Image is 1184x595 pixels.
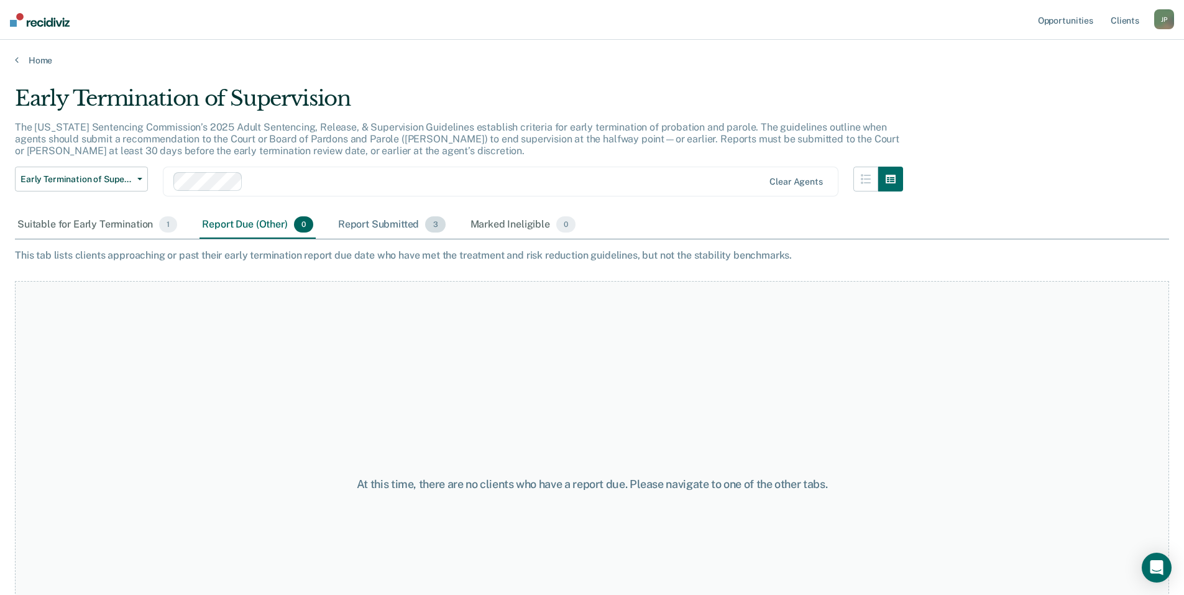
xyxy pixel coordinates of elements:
button: JP [1154,9,1174,29]
div: Marked Ineligible0 [468,211,579,239]
span: 3 [425,216,445,233]
p: The [US_STATE] Sentencing Commission’s 2025 Adult Sentencing, Release, & Supervision Guidelines e... [15,121,899,157]
button: Early Termination of Supervision [15,167,148,191]
div: Early Termination of Supervision [15,86,903,121]
span: 1 [159,216,177,233]
img: Recidiviz [10,13,70,27]
div: Suitable for Early Termination1 [15,211,180,239]
div: At this time, there are no clients who have a report due. Please navigate to one of the other tabs. [304,477,881,491]
div: Report Due (Other)0 [200,211,315,239]
a: Home [15,55,1169,66]
div: Open Intercom Messenger [1142,553,1172,583]
span: 0 [556,216,576,233]
div: J P [1154,9,1174,29]
div: This tab lists clients approaching or past their early termination report due date who have met t... [15,249,1169,261]
span: 0 [294,216,313,233]
div: Clear agents [769,177,822,187]
span: Early Termination of Supervision [21,174,132,185]
div: Report Submitted3 [336,211,448,239]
